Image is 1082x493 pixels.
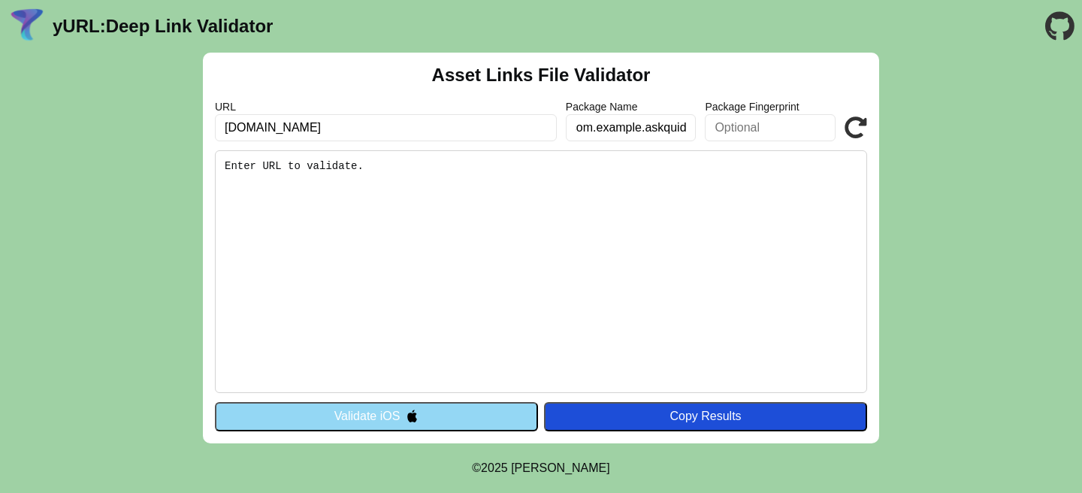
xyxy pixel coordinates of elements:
label: Package Name [566,101,697,113]
a: yURL:Deep Link Validator [53,16,273,37]
pre: Enter URL to validate. [215,150,867,393]
img: appleIcon.svg [406,410,419,422]
a: Michael Ibragimchayev's Personal Site [511,461,610,474]
input: Optional [566,114,697,141]
footer: © [472,443,609,493]
input: Required [215,114,557,141]
div: Copy Results [552,410,860,423]
label: URL [215,101,557,113]
input: Optional [705,114,836,141]
button: Copy Results [544,402,867,431]
label: Package Fingerprint [705,101,836,113]
h2: Asset Links File Validator [432,65,651,86]
span: 2025 [481,461,508,474]
button: Validate iOS [215,402,538,431]
img: yURL Logo [8,7,47,46]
